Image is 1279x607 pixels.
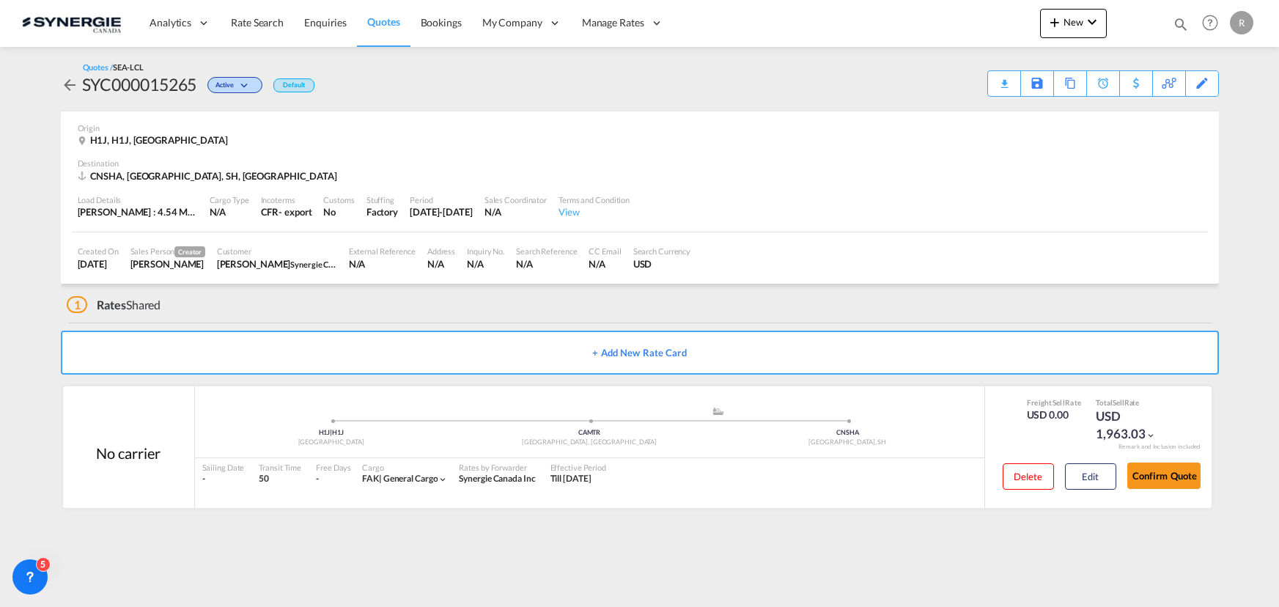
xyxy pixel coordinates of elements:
div: USD 1,963.03 [1096,408,1169,443]
div: Cargo [362,462,448,473]
div: Total Rate [1096,397,1169,408]
div: [GEOGRAPHIC_DATA] [202,438,460,447]
div: Change Status Here [196,73,266,96]
div: Marie Anick Fortin [217,257,337,271]
div: No carrier [96,443,160,463]
div: External Reference [349,246,416,257]
div: - [202,473,245,485]
div: Load Details [78,194,198,205]
div: general cargo [362,473,438,485]
span: FAK [362,473,383,484]
div: Destination [78,158,1202,169]
div: Save As Template [1021,71,1053,96]
span: Quotes [367,15,399,28]
button: Edit [1065,463,1116,490]
div: - [316,473,319,485]
div: Search Currency [633,246,691,257]
div: CNSHA [718,428,976,438]
md-icon: icon-chevron-down [438,474,448,485]
div: USD 0.00 [1027,408,1082,422]
div: Till 30 Oct 2025 [550,473,591,485]
button: icon-plus 400-fgNewicon-chevron-down [1040,9,1107,38]
span: Active [215,81,237,95]
div: N/A [349,257,416,271]
div: Change Status Here [207,77,262,93]
span: Sell [1113,398,1124,407]
div: Customs [323,194,354,205]
div: H1J, H1J, Canada [78,133,232,147]
span: | [330,428,332,436]
md-icon: icon-arrow-left [61,76,78,94]
span: Till [DATE] [550,473,591,484]
div: Sailing Date [202,462,245,473]
div: 31 Oct 2025 [410,205,473,218]
md-icon: icon-chevron-down [1146,430,1156,441]
div: Search Reference [516,246,577,257]
div: R [1230,11,1253,34]
div: Freight Rate [1027,397,1082,408]
div: Rates by Forwarder [459,462,535,473]
div: Transit Time [259,462,301,473]
div: Inquiry No. [467,246,504,257]
div: Shared [67,297,161,313]
iframe: Chat [11,530,62,585]
div: Rosa Ho [130,257,205,271]
div: Quotes /SEA-LCL [83,62,144,73]
div: USD [633,257,691,271]
button: Delete [1003,463,1054,490]
div: Incoterms [261,194,312,205]
div: Effective Period [550,462,606,473]
span: Analytics [150,15,191,30]
div: N/A [516,257,577,271]
div: 6 Oct 2025 [78,257,119,271]
div: Synergie Canada Inc [459,473,535,485]
div: [GEOGRAPHIC_DATA], [GEOGRAPHIC_DATA] [460,438,718,447]
span: Creator [174,246,204,257]
span: | [379,473,382,484]
div: icon-arrow-left [61,73,82,96]
div: Terms and Condition [559,194,630,205]
div: Remark and Inclusion included [1107,443,1212,451]
div: Period [410,194,473,205]
button: Confirm Quote [1127,463,1201,489]
div: Created On [78,246,119,257]
img: 1f56c880d42311ef80fc7dca854c8e59.png [22,7,121,40]
md-icon: icon-magnify [1173,16,1189,32]
div: Default [273,78,314,92]
md-icon: icon-chevron-down [1083,13,1101,31]
div: [PERSON_NAME] : 4.54 MT | Volumetric Wt : 22.05 CBM | Chargeable Wt : 22.05 W/M [78,205,198,218]
div: Address [427,246,455,257]
div: N/A [589,257,621,271]
span: Rate Search [231,16,284,29]
span: Synergie Canada Inc [459,473,535,484]
md-icon: icon-download [995,73,1013,84]
div: CC Email [589,246,621,257]
div: Cargo Type [210,194,249,205]
md-icon: icon-plus 400-fg [1046,13,1064,31]
div: N/A [467,257,504,271]
span: SEA-LCL [113,62,144,72]
div: Sales Person [130,246,205,257]
span: H1J [319,428,333,436]
span: Sell [1053,398,1065,407]
md-icon: icon-chevron-down [237,82,255,90]
div: Origin [78,122,1202,133]
md-icon: assets/icons/custom/ship-fill.svg [709,408,727,415]
div: Quote PDF is not available at this time [995,71,1013,84]
div: SYC000015265 [82,73,197,96]
span: Enquiries [304,16,347,29]
div: Sales Coordinator [484,194,547,205]
span: H1J, H1J, [GEOGRAPHIC_DATA] [90,134,228,146]
div: 50 [259,473,301,485]
span: New [1046,16,1101,28]
div: CAMTR [460,428,718,438]
div: Factory Stuffing [366,205,398,218]
span: H1J [332,428,344,436]
div: CFR [261,205,279,218]
div: Free Days [316,462,351,473]
div: N/A [427,257,455,271]
span: My Company [482,15,542,30]
div: Help [1198,10,1230,37]
span: Help [1198,10,1223,35]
